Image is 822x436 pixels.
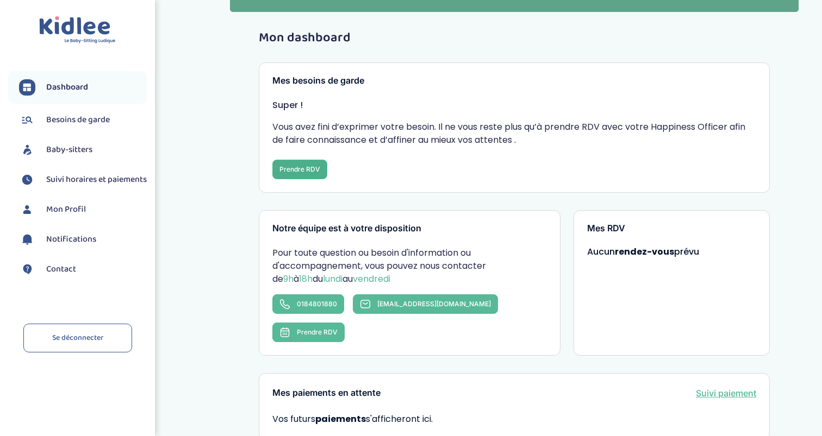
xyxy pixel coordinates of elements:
a: Notifications [19,231,147,248]
p: Vous avez fini d’exprimer votre besoin. Il ne vous reste plus qu’à prendre RDV avec votre Happine... [272,121,756,147]
span: Prendre RDV [297,328,338,336]
span: Suivi horaires et paiements [46,173,147,186]
img: contact.svg [19,261,35,277]
h3: Mes RDV [587,224,757,233]
p: Super ! [272,99,756,112]
span: Contact [46,263,76,276]
span: Baby-sitters [46,143,92,156]
span: Vos futurs s'afficheront ici. [272,413,433,425]
p: Pour toute question ou besoin d'information ou d'accompagnement, vous pouvez nous contacter de à ... [272,247,546,286]
img: babysitters.svg [19,142,35,158]
button: Prendre RDV [272,323,345,342]
img: suivihoraire.svg [19,172,35,188]
a: Dashboard [19,79,147,96]
a: Besoins de garde [19,112,147,128]
a: Se déconnecter [23,324,132,352]
span: 0184801880 [297,300,337,308]
a: Suivi horaires et paiements [19,172,147,188]
span: Aucun prévu [587,245,699,258]
span: 9h [283,273,294,285]
a: [EMAIL_ADDRESS][DOMAIN_NAME] [353,294,498,314]
img: profil.svg [19,201,35,218]
img: notification.svg [19,231,35,248]
a: Suivi paiement [696,387,756,400]
a: Baby-sitters [19,142,147,158]
button: Prendre RDV [272,160,327,179]
span: lundi [323,273,342,285]
a: Contact [19,261,147,277]
span: [EMAIL_ADDRESS][DOMAIN_NAME] [377,300,491,308]
img: logo.svg [39,16,116,44]
a: Mon Profil [19,201,147,218]
h3: Mes paiements en attente [272,388,381,398]
h1: Mon dashboard [259,31,770,45]
strong: rendez-vous [615,245,674,258]
span: Dashboard [46,81,88,94]
img: dashboard.svg [19,79,35,96]
span: vendredi [353,273,390,285]
a: 0184801880 [272,294,344,314]
strong: paiements [315,413,366,425]
span: 18h [299,273,313,285]
span: Besoins de garde [46,113,110,127]
img: besoin.svg [19,112,35,128]
span: Mon Profil [46,203,86,216]
h3: Mes besoins de garde [272,76,756,86]
h3: Notre équipe est à votre disposition [272,224,546,233]
span: Notifications [46,233,96,246]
